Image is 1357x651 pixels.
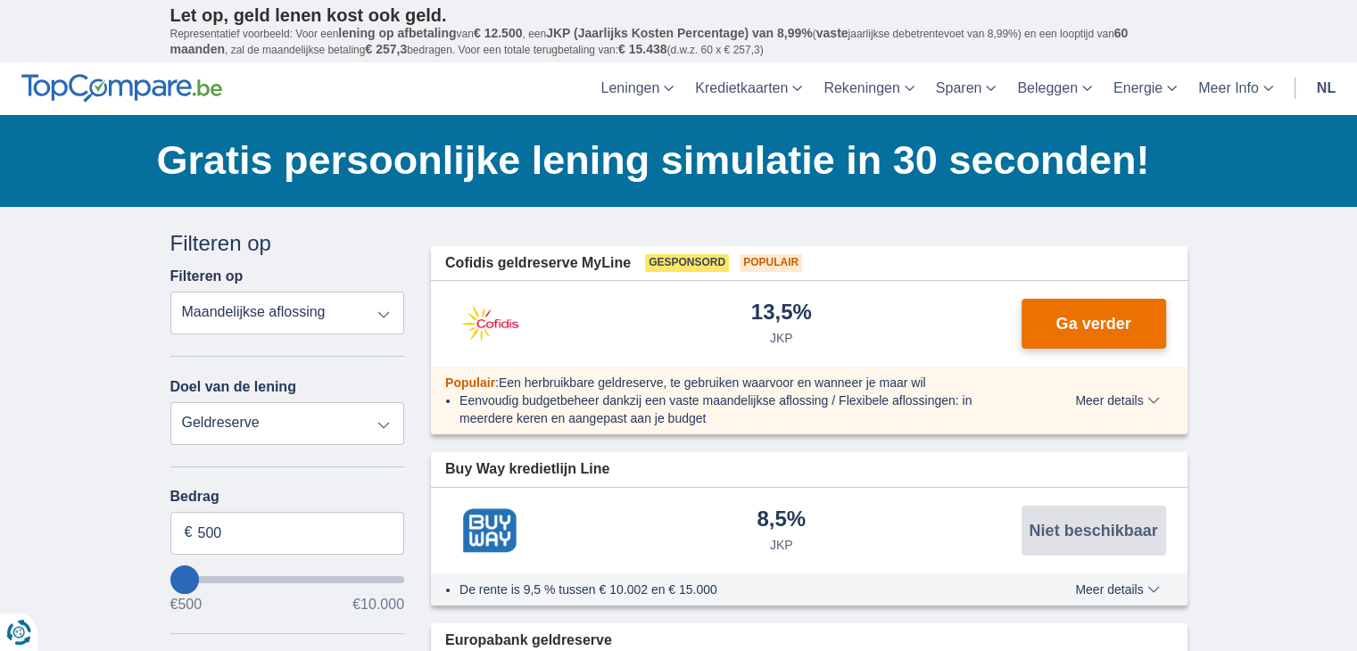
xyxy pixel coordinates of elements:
span: Europabank geldreserve [445,630,612,651]
span: € 12.500 [474,26,523,40]
span: Ga verder [1055,316,1130,332]
div: 8,5% [757,508,806,532]
span: €500 [170,597,203,612]
span: Populair [740,254,802,272]
div: Filteren op [170,228,405,259]
span: Buy Way kredietlijn Line [445,459,609,480]
a: Beleggen [1006,62,1103,115]
li: Eenvoudig budgetbeheer dankzij een vaste maandelijkse aflossing / Flexibele aflossingen: in meerd... [459,391,1010,427]
span: € 15.438 [618,42,667,56]
p: Representatief voorbeeld: Voor een van , een ( jaarlijkse debetrentevoet van 8,99%) en een loopti... [170,26,1187,58]
div: 13,5% [751,301,812,325]
span: Meer details [1075,394,1159,407]
span: € [185,523,193,543]
a: Rekeningen [813,62,924,115]
a: Energie [1103,62,1187,115]
h1: Gratis persoonlijke lening simulatie in 30 seconden! [157,133,1187,188]
span: Meer details [1075,583,1159,596]
button: Meer details [1062,582,1172,597]
label: Doel van de lening [170,379,296,395]
span: Cofidis geldreserve MyLine [445,253,631,274]
a: Meer Info [1187,62,1284,115]
span: € 257,3 [365,42,407,56]
a: Leningen [590,62,684,115]
div: JKP [770,329,793,347]
label: Filteren op [170,268,244,284]
button: Niet beschikbaar [1022,506,1166,556]
img: product.pl.alt Cofidis [445,301,534,346]
label: Bedrag [170,489,405,505]
img: TopCompare [21,74,222,103]
span: lening op afbetaling [338,26,456,40]
span: Gesponsord [645,254,729,272]
span: JKP (Jaarlijks Kosten Percentage) van 8,99% [546,26,813,40]
img: product.pl.alt Buy Way [445,508,534,553]
span: Populair [445,375,495,390]
span: Niet beschikbaar [1029,523,1157,539]
p: Let op, geld lenen kost ook geld. [170,4,1187,26]
button: Ga verder [1022,299,1166,349]
div: JKP [770,536,793,554]
span: Een herbruikbare geldreserve, te gebruiken waarvoor en wanneer je maar wil [499,375,926,390]
input: wantToBorrow [170,576,405,583]
a: nl [1306,62,1346,115]
span: vaste [816,26,848,40]
span: €10.000 [352,597,404,612]
span: 60 maanden [170,26,1129,56]
a: Sparen [925,62,1007,115]
li: De rente is 9,5 % tussen € 10.002 en € 15.000 [459,581,1010,598]
div: : [431,374,1024,391]
button: Meer details [1062,393,1172,408]
a: Kredietkaarten [684,62,813,115]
